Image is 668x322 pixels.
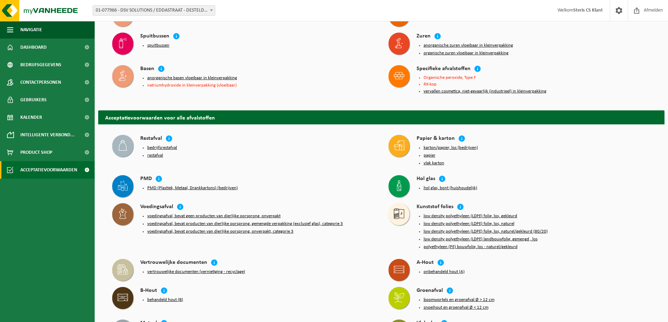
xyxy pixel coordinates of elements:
[147,145,177,151] button: bedrijfsrestafval
[417,259,434,267] h4: A-Hout
[417,65,471,73] h4: Specifieke afvalstoffen
[147,297,183,303] button: behandeld hout (B)
[20,161,77,179] span: Acceptatievoorwaarden
[424,229,548,234] button: low density polyethyleen (LDPE) folie, los, naturel/gekleurd (80/20)
[147,83,375,88] li: natriumhydroxide in kleinverpakking (vloeibaar)
[147,229,293,234] button: voedingsafval, bevat producten van dierlijke oorsprong, onverpakt, categorie 3
[147,213,281,219] button: voedingsafval, bevat geen producten van dierlijke oorsprong, onverpakt
[424,185,477,191] button: hol glas, bont (huishoudelijk)
[20,126,75,144] span: Intelligente verbond...
[98,110,664,124] h2: Acceptatievoorwaarden voor alle afvalstoffen
[424,297,494,303] button: boomwortels en groenafval Ø > 12 cm
[20,91,47,109] span: Gebruikers
[417,287,443,295] h4: Groenafval
[424,43,513,48] button: anorganische zuren vloeibaar in kleinverpakking
[20,109,42,126] span: Kalender
[424,50,508,56] button: organische zuren vloeibaar in kleinverpakking
[140,33,169,41] h4: Spuitbussen
[147,269,245,275] button: vertrouwelijke documenten (vernietiging - recyclage)
[424,237,538,242] button: low density polyethyleen (LDPE) landbouwfolie, gemengd , los
[147,75,237,81] button: anorganische basen vloeibaar in kleinverpakking
[417,135,455,143] h4: Papier & karton
[417,203,453,211] h4: Kunststof folies
[424,269,465,275] button: onbehandeld hout (A)
[20,74,61,91] span: Contactpersonen
[20,144,52,161] span: Product Shop
[573,8,603,13] strong: Steris CS Klant
[424,160,444,166] button: vlak karton
[140,287,157,295] h4: B-Hout
[93,5,215,16] span: 01-077966 - DSV SOLUTIONS / EDDASTRAAT - DESTELDONK
[424,82,651,87] li: RX-kop
[20,56,61,74] span: Bedrijfsgegevens
[424,213,517,219] button: low density polyethyleen (LDPE) folie, los, gekleurd
[424,89,546,94] button: vervallen cosmetica, niet-gevaarlijk (industrieel) in kleinverpakking
[147,221,343,227] button: voedingsafval, bevat producten van dierlijke oorsprong, gemengde verpakking (exclusief glas), cat...
[140,175,152,183] h4: PMD
[20,21,42,39] span: Navigatie
[424,145,478,151] button: karton/papier, los (bedrijven)
[140,203,173,211] h4: Voedingsafval
[424,75,651,80] li: Organische peroxide, Type F
[424,244,518,250] button: polyethyleen (PE) bouwfolie, los - naturel/gekleurd
[417,33,431,41] h4: Zuren
[20,39,47,56] span: Dashboard
[140,65,154,73] h4: Basen
[140,259,207,267] h4: Vertrouwelijke documenten
[93,6,215,15] span: 01-077966 - DSV SOLUTIONS / EDDASTRAAT - DESTELDONK
[147,185,238,191] button: PMD (Plastiek, Metaal, Drankkartons) (bedrijven)
[147,43,169,48] button: spuitbussen
[424,153,436,158] button: papier
[140,135,162,143] h4: Restafval
[147,153,163,158] button: restafval
[417,175,435,183] h4: Hol glas
[424,305,488,310] button: snoeihout en groenafval Ø < 12 cm
[424,221,514,227] button: low density polyethyleen (LDPE) folie, los, naturel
